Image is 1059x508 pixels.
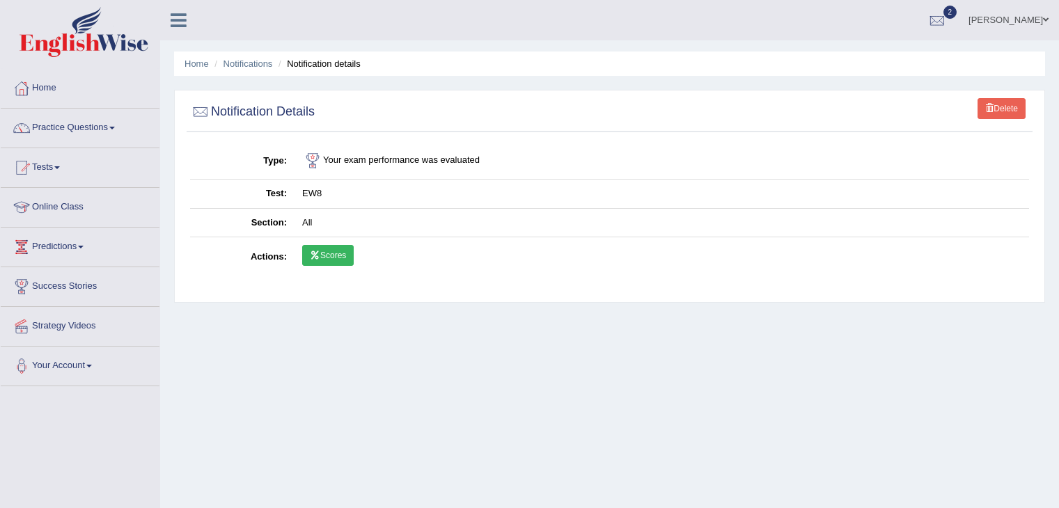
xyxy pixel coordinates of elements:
[190,143,295,180] th: Type
[190,180,295,209] th: Test
[302,245,354,266] a: Scores
[978,98,1026,119] a: Delete
[1,228,159,262] a: Predictions
[1,148,159,183] a: Tests
[295,208,1029,237] td: All
[1,267,159,302] a: Success Stories
[943,6,957,19] span: 2
[295,180,1029,209] td: EW8
[223,58,273,69] a: Notifications
[185,58,209,69] a: Home
[1,188,159,223] a: Online Class
[190,208,295,237] th: Section
[190,237,295,278] th: Actions
[295,143,1029,180] td: Your exam performance was evaluated
[1,69,159,104] a: Home
[1,347,159,381] a: Your Account
[275,57,361,70] li: Notification details
[1,109,159,143] a: Practice Questions
[1,307,159,342] a: Strategy Videos
[190,102,315,122] h2: Notification Details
